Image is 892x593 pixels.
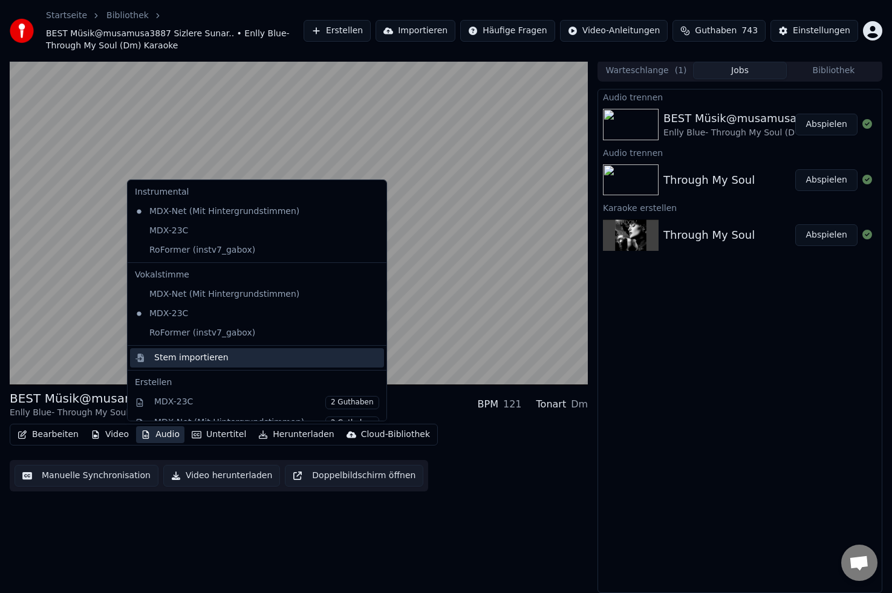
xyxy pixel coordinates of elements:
[106,10,149,22] a: Bibliothek
[135,377,379,389] div: Erstellen
[598,145,882,160] div: Audio trennen
[46,28,304,52] span: BEST Müsik@musamusa3887 Sizlere Sunar.. • Enlly Blue- Through My Soul (Dm) Karaoke
[154,352,229,364] div: Stem importieren
[672,20,766,42] button: Guthaben743
[10,407,279,419] div: Enlly Blue- Through My Soul (Dm) Karaoke
[663,227,755,244] div: Through My Soul
[741,25,758,37] span: 743
[478,397,498,412] div: BPM
[163,465,280,487] button: Video herunterladen
[13,426,83,443] button: Bearbeiten
[793,25,850,37] div: Einstellungen
[560,20,668,42] button: Video-Anleitungen
[787,62,881,79] button: Bibliothek
[695,25,737,37] span: Guthaben
[136,426,184,443] button: Audio
[285,465,423,487] button: Doppelbildschirm öffnen
[130,304,366,323] div: MDX-23C
[795,224,858,246] button: Abspielen
[130,285,366,304] div: MDX-Net (Mit Hintergrundstimmen)
[46,10,87,22] a: Startseite
[15,465,158,487] button: Manuelle Synchronisation
[130,202,366,221] div: MDX-Net (Mit Hintergrundstimmen)
[253,426,339,443] button: Herunterladen
[503,397,522,412] div: 121
[304,20,371,42] button: Erstellen
[130,241,366,260] div: RoFormer (instv7_gabox)
[325,396,379,409] span: 2 Guthaben
[130,265,384,285] div: Vokalstimme
[536,397,567,412] div: Tonart
[795,169,858,191] button: Abspielen
[325,416,379,430] span: 2 Guthaben
[571,397,588,412] div: Dm
[376,20,455,42] button: Importieren
[130,183,384,202] div: Instrumental
[693,62,787,79] button: Jobs
[460,20,555,42] button: Häufige Fragen
[187,426,251,443] button: Untertitel
[598,89,882,104] div: Audio trennen
[154,416,379,430] div: MDX-Net (Mit Hintergrundstimmen)
[841,545,877,581] div: Chat öffnen
[795,114,858,135] button: Abspielen
[130,323,366,343] div: RoFormer (instv7_gabox)
[86,426,134,443] button: Video
[599,62,693,79] button: Warteschlange
[663,172,755,189] div: Through My Soul
[130,221,366,241] div: MDX-23C
[46,10,304,52] nav: breadcrumb
[154,396,379,409] div: MDX-23C
[675,65,687,77] span: ( 1 )
[361,429,430,441] div: Cloud-Bibliothek
[770,20,858,42] button: Einstellungen
[598,200,882,215] div: Karaoke erstellen
[10,19,34,43] img: youka
[10,390,279,407] div: BEST Müsik@musamusa3887 Sizlere Sunar..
